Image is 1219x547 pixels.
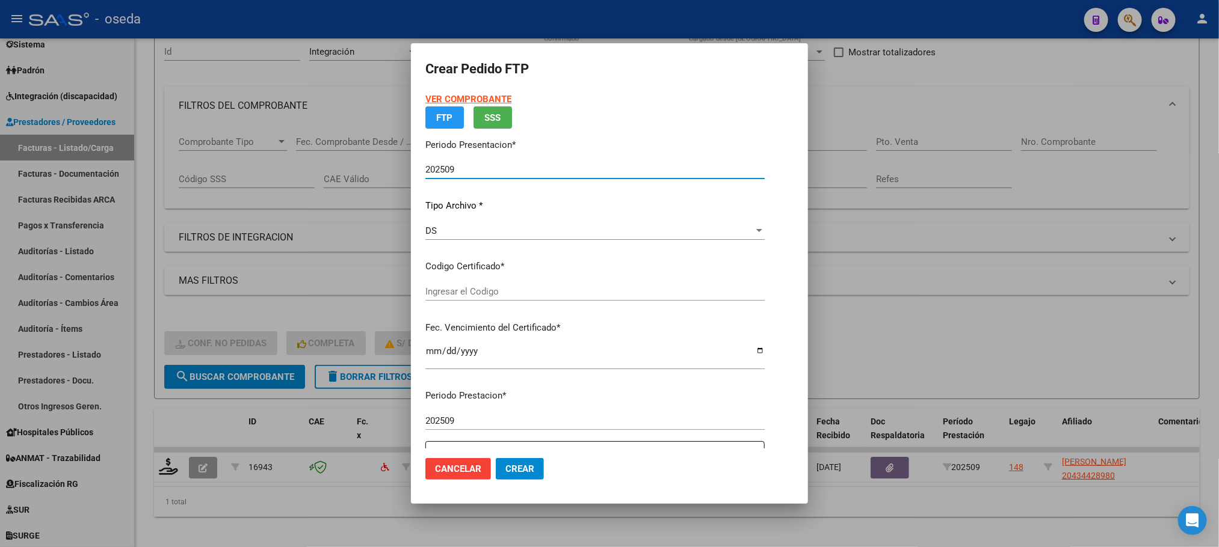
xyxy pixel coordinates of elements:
span: Crear [505,463,534,474]
p: Fec. Vencimiento del Certificado [425,321,765,335]
button: Cancelar [425,458,491,480]
button: Crear [496,458,544,480]
button: SSS [474,106,512,129]
p: Periodo Presentacion [425,138,765,152]
p: Tipo Archivo * [425,199,765,213]
h2: Crear Pedido FTP [425,58,794,81]
a: VER COMPROBANTE [425,94,511,105]
span: DS [425,225,437,236]
span: FTP [437,112,453,123]
span: Cancelar [435,463,481,474]
p: Codigo Certificado [425,260,765,273]
span: SSS [485,112,501,123]
button: FTP [425,106,464,129]
div: Open Intercom Messenger [1178,506,1207,535]
p: Periodo Prestacion [425,389,765,403]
